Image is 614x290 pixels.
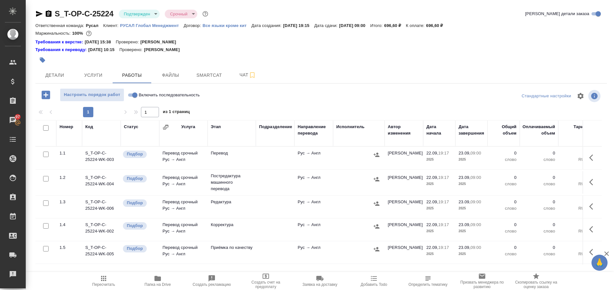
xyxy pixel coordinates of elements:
button: Добавить работу [37,88,55,101]
td: [PERSON_NAME] [385,147,423,169]
p: 09:00 [470,199,481,204]
p: 0 [491,199,516,205]
span: Настроить порядок работ [63,91,121,99]
p: [DATE] 19:15 [283,23,314,28]
button: Сгруппировать [163,124,169,130]
button: Назначить [372,150,381,160]
p: слово [523,205,555,212]
p: Маржинальность: [35,31,72,36]
span: Чат [232,71,263,79]
td: S_T-OP-C-25224-WK-004 [82,171,121,194]
p: слово [491,228,516,234]
svg: Подписаться [248,71,256,79]
p: 0 [491,244,516,251]
div: Можно подбирать исполнителей [122,199,156,207]
p: 09:00 [470,151,481,155]
div: 1.5 [60,244,79,251]
a: Требования к переводу: [35,47,88,53]
a: S_T-OP-C-25224 [55,9,114,18]
p: Все языки кроме кит [202,23,251,28]
div: Автор изменения [388,124,420,136]
p: 2025 [459,156,484,163]
a: Требования к верстке: [35,39,85,45]
p: RUB [562,228,587,234]
p: 2025 [426,251,452,257]
p: 19:17 [438,175,449,180]
button: Здесь прячутся важные кнопки [585,174,601,190]
p: РУСАЛ Глобал Менеджмент [120,23,184,28]
td: S_T-OP-C-25224-WK-002 [82,218,121,241]
p: 23.09, [459,199,470,204]
td: Рус → Англ [294,171,333,194]
p: 0 [562,244,587,251]
div: 1.4 [60,222,79,228]
p: 0 [491,150,516,156]
p: 09:00 [470,175,481,180]
p: 22.09, [426,151,438,155]
div: Код [85,124,93,130]
p: слово [523,181,555,187]
span: Детали [39,71,70,79]
p: Подбор [127,245,143,252]
button: Здесь прячутся важные кнопки [585,150,601,165]
p: 0 [523,150,555,156]
p: RUB [562,251,587,257]
p: 2025 [426,228,452,234]
button: Срочный [168,11,189,17]
td: [PERSON_NAME] [385,218,423,241]
td: Перевод срочный Рус → Англ [159,147,208,169]
span: Создать счет на предоплату [243,280,289,289]
div: Общий объем [491,124,516,136]
p: Приёмка по качеству [211,244,253,251]
p: 0 [562,222,587,228]
button: Назначить [372,244,381,254]
p: 2025 [459,251,484,257]
div: Нажми, чтобы открыть папку с инструкцией [35,47,88,53]
button: Назначить [372,174,381,184]
div: Можно подбирать исполнителей [122,244,156,253]
button: Создать счет на предоплату [239,272,293,290]
td: [PERSON_NAME] [385,264,423,286]
p: Дата создания: [251,23,283,28]
button: Здесь прячутся важные кнопки [585,244,601,260]
p: 2025 [426,156,452,163]
div: Услуга [181,124,195,130]
span: Скопировать ссылку на оценку заказа [513,280,559,289]
p: 22.09, [426,175,438,180]
p: 0 [523,222,555,228]
div: Исполнитель [336,124,365,130]
div: Этап [211,124,221,130]
div: split button [520,91,573,101]
span: Призвать менеджера по развитию [459,280,505,289]
div: Подтвержден [165,10,197,18]
div: Направление перевода [298,124,330,136]
p: слово [523,251,555,257]
p: Ответственная команда: [35,23,86,28]
div: Можно подбирать исполнителей [122,222,156,230]
div: Подтвержден [119,10,160,18]
p: слово [491,251,516,257]
td: Перевод срочный Рус → Англ [159,218,208,241]
td: [PERSON_NAME] [385,171,423,194]
p: 2025 [426,205,452,212]
button: Назначить [372,222,381,231]
span: 97 [12,114,24,120]
span: [PERSON_NAME] детали заказа [525,11,589,17]
p: 2025 [426,181,452,187]
p: 2025 [459,228,484,234]
p: 09:00 [470,245,481,250]
p: Перевод [211,150,253,156]
div: Можно подбирать исполнителей [122,150,156,159]
p: 23.09, [459,151,470,155]
div: Нажми, чтобы открыть папку с инструкцией [35,39,85,45]
p: 23.09, [459,175,470,180]
span: Smartcat [194,71,225,79]
div: Тариф [573,124,587,130]
button: Скопировать ссылку на оценку заказа [509,272,563,290]
p: 19:17 [438,151,449,155]
p: RUB [562,156,587,163]
span: Файлы [155,71,186,79]
button: Скопировать ссылку для ЯМессенджера [35,10,43,18]
p: Постредактура машинного перевода [211,173,253,192]
button: 🙏 [591,255,608,271]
